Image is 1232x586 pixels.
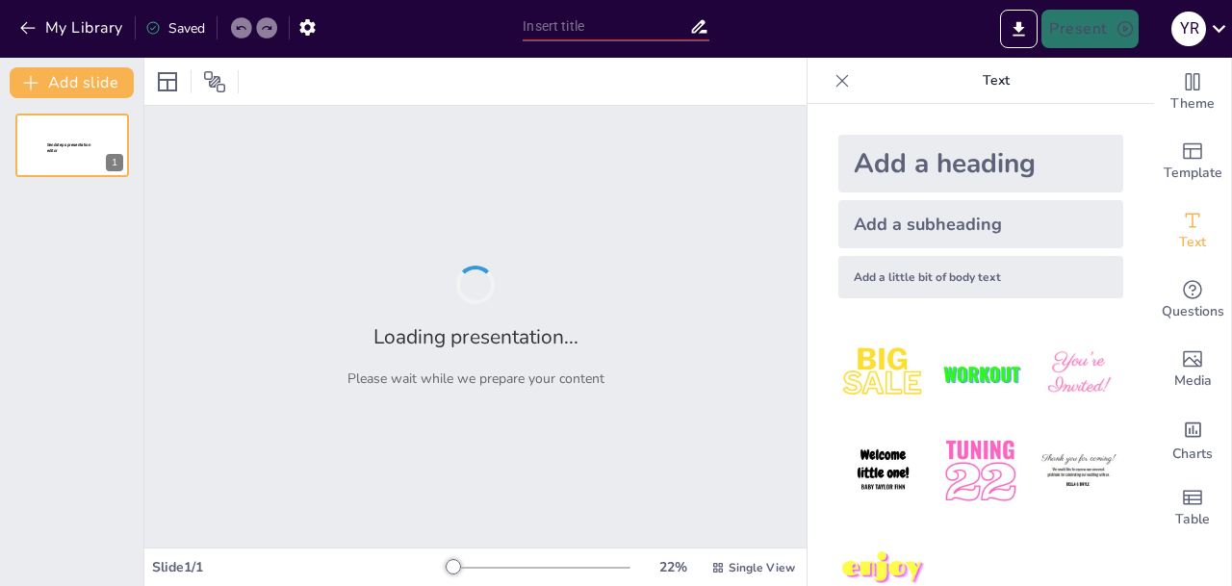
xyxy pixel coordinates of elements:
span: Theme [1170,93,1215,115]
div: Add a subheading [838,200,1123,248]
div: Add a heading [838,135,1123,192]
span: Sendsteps presentation editor [47,142,90,153]
div: Add images, graphics, shapes or video [1154,335,1231,404]
div: 1 [106,154,123,171]
div: Add ready made slides [1154,127,1231,196]
img: 2.jpeg [936,329,1025,419]
div: Slide 1 / 1 [152,558,446,576]
img: 5.jpeg [936,426,1025,516]
div: Get real-time input from your audience [1154,266,1231,335]
div: 1 [15,114,129,177]
span: Questions [1162,301,1224,322]
span: Media [1174,370,1212,392]
div: 22 % [650,558,696,576]
div: Layout [152,66,183,97]
input: Insert title [523,13,688,40]
span: Single View [729,560,795,575]
div: Change the overall theme [1154,58,1231,127]
div: Add text boxes [1154,196,1231,266]
button: My Library [14,13,131,43]
span: Text [1179,232,1206,253]
span: Template [1164,163,1222,184]
span: Table [1175,509,1210,530]
img: 1.jpeg [838,329,928,419]
h2: Loading presentation... [373,323,578,350]
button: Y R [1171,10,1206,48]
img: 6.jpeg [1034,426,1123,516]
div: Add charts and graphs [1154,404,1231,473]
button: Present [1041,10,1138,48]
p: Text [858,58,1135,104]
button: Add slide [10,67,134,98]
div: Add a table [1154,473,1231,543]
img: 3.jpeg [1034,329,1123,419]
div: Saved [145,19,205,38]
button: Export to PowerPoint [1000,10,1038,48]
img: 4.jpeg [838,426,928,516]
span: Charts [1172,444,1213,465]
p: Please wait while we prepare your content [347,369,604,388]
div: Y R [1171,12,1206,46]
span: Position [203,70,226,93]
div: Add a little bit of body text [838,256,1123,298]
